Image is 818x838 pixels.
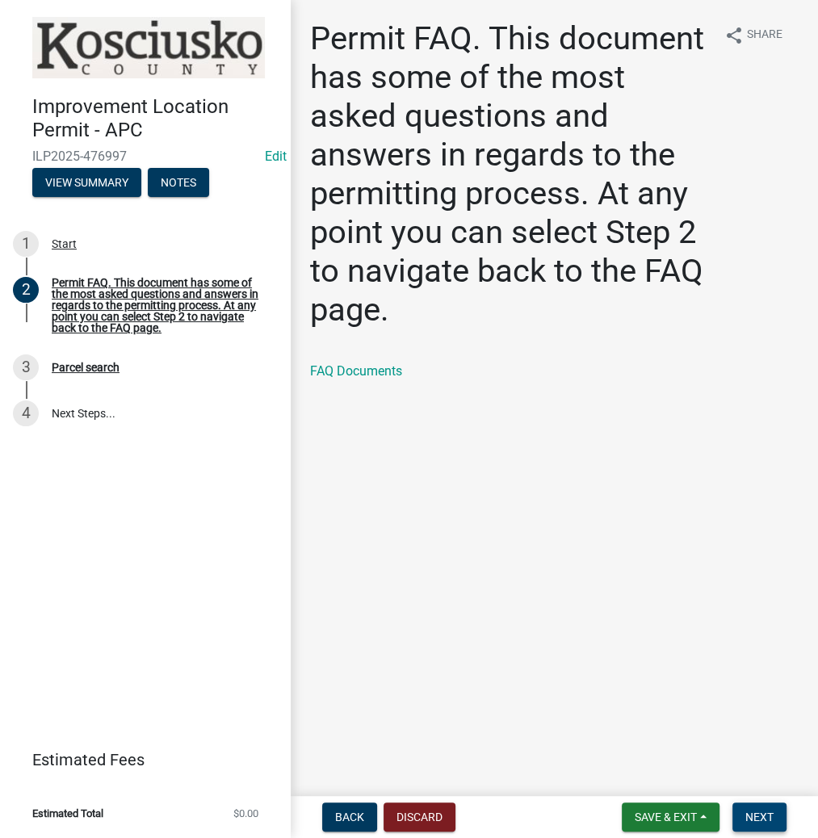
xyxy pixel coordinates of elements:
[148,177,209,190] wm-modal-confirm: Notes
[52,277,265,333] div: Permit FAQ. This document has some of the most asked questions and answers in regards to the perm...
[52,238,77,249] div: Start
[310,19,711,329] h1: Permit FAQ. This document has some of the most asked questions and answers in regards to the perm...
[747,26,782,45] span: Share
[265,149,287,164] a: Edit
[148,168,209,197] button: Notes
[384,802,455,832] button: Discard
[32,177,141,190] wm-modal-confirm: Summary
[32,95,278,142] h4: Improvement Location Permit - APC
[335,811,364,823] span: Back
[322,802,377,832] button: Back
[265,149,287,164] wm-modal-confirm: Edit Application Number
[13,744,265,776] a: Estimated Fees
[32,168,141,197] button: View Summary
[724,26,744,45] i: share
[233,808,258,819] span: $0.00
[52,362,120,373] div: Parcel search
[32,808,103,819] span: Estimated Total
[32,149,258,164] span: ILP2025-476997
[32,17,265,78] img: Kosciusko County, Indiana
[622,802,719,832] button: Save & Exit
[745,811,774,823] span: Next
[13,277,39,303] div: 2
[635,811,697,823] span: Save & Exit
[732,802,787,832] button: Next
[13,354,39,380] div: 3
[711,19,795,51] button: shareShare
[310,363,402,379] a: FAQ Documents
[13,231,39,257] div: 1
[13,400,39,426] div: 4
